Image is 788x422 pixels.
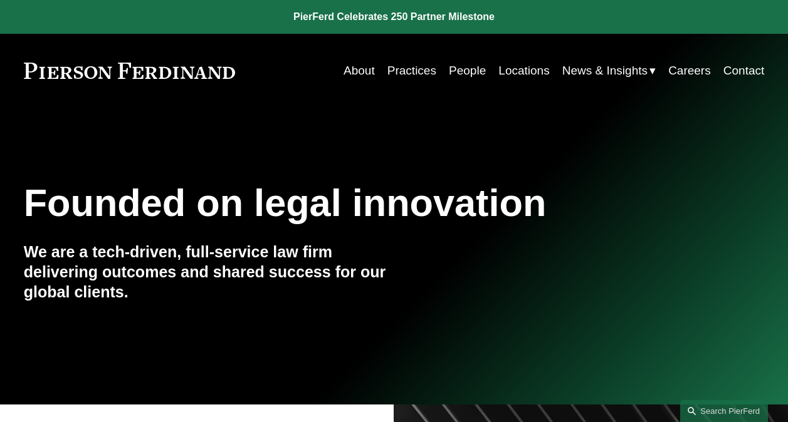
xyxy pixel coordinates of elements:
a: Contact [723,59,764,83]
a: folder dropdown [562,59,656,83]
span: News & Insights [562,60,648,81]
a: People [449,59,486,83]
a: Locations [498,59,549,83]
a: About [344,59,375,83]
a: Careers [668,59,711,83]
a: Practices [387,59,436,83]
a: Search this site [680,400,768,422]
h4: We are a tech-driven, full-service law firm delivering outcomes and shared success for our global... [24,242,394,302]
h1: Founded on legal innovation [24,181,641,225]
